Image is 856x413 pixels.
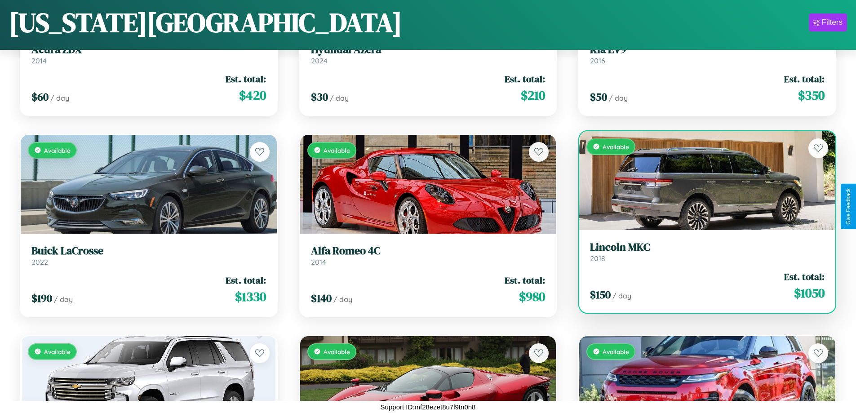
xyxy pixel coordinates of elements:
[809,13,847,31] button: Filters
[31,244,266,266] a: Buick LaCrosse2022
[226,274,266,287] span: Est. total:
[590,241,825,254] h3: Lincoln MKC
[822,18,843,27] div: Filters
[311,56,328,65] span: 2024
[590,241,825,263] a: Lincoln MKC2018
[31,89,49,104] span: $ 60
[505,72,545,85] span: Est. total:
[31,56,47,65] span: 2014
[609,93,628,102] span: / day
[590,287,611,302] span: $ 150
[311,43,546,65] a: Hyundai Azera2024
[31,43,266,65] a: Acura ZDX2014
[50,93,69,102] span: / day
[590,43,825,56] h3: Kia EV9
[311,43,546,56] h3: Hyundai Azera
[226,72,266,85] span: Est. total:
[590,89,607,104] span: $ 50
[239,86,266,104] span: $ 420
[311,244,546,266] a: Alfa Romeo 4C2014
[235,288,266,306] span: $ 1330
[798,86,825,104] span: $ 350
[311,244,546,258] h3: Alfa Romeo 4C
[333,295,352,304] span: / day
[311,89,328,104] span: $ 30
[784,270,825,283] span: Est. total:
[794,284,825,302] span: $ 1050
[519,288,545,306] span: $ 980
[31,244,266,258] h3: Buick LaCrosse
[54,295,73,304] span: / day
[324,147,350,154] span: Available
[44,147,71,154] span: Available
[521,86,545,104] span: $ 210
[845,188,852,225] div: Give Feedback
[31,258,48,266] span: 2022
[603,143,629,151] span: Available
[590,254,605,263] span: 2018
[784,72,825,85] span: Est. total:
[612,291,631,300] span: / day
[44,348,71,355] span: Available
[31,43,266,56] h3: Acura ZDX
[590,56,605,65] span: 2016
[330,93,349,102] span: / day
[311,258,326,266] span: 2014
[603,348,629,355] span: Available
[505,274,545,287] span: Est. total:
[311,291,332,306] span: $ 140
[381,401,476,413] p: Support ID: mf28ezet8u7l9tn0n8
[590,43,825,65] a: Kia EV92016
[31,291,52,306] span: $ 190
[324,348,350,355] span: Available
[9,4,402,41] h1: [US_STATE][GEOGRAPHIC_DATA]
